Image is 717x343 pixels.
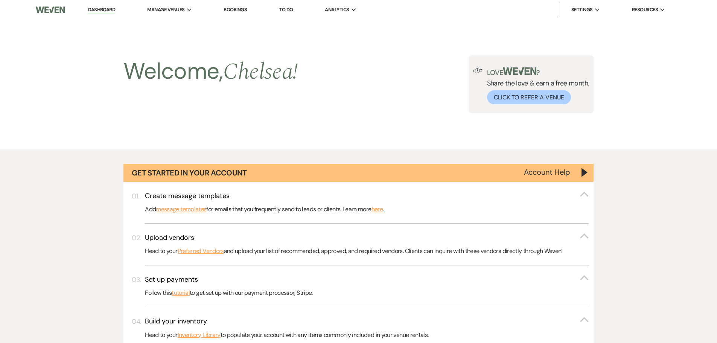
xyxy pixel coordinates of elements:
a: Preferred Vendors [178,246,224,256]
p: Head to your and upload your list of recommended, approved, and required vendors. Clients can inq... [145,246,589,256]
button: Upload vendors [145,233,589,242]
a: message templates [156,204,206,214]
a: Dashboard [88,6,115,14]
button: Account Help [524,168,570,176]
span: Analytics [325,6,349,14]
img: weven-logo-green.svg [503,67,536,75]
a: tutorial [172,288,190,298]
p: Head to your to populate your account with any items commonly included in your venue rentals. [145,330,589,340]
h3: Create message templates [145,191,230,201]
button: Create message templates [145,191,589,201]
h3: Build your inventory [145,317,207,326]
p: Follow this to get set up with our payment processor, Stripe. [145,288,589,298]
p: Love ? [487,67,589,76]
a: Bookings [224,6,247,13]
button: Set up payments [145,275,589,284]
h1: Get Started in Your Account [132,168,247,178]
span: Manage Venues [147,6,184,14]
h3: Upload vendors [145,233,194,242]
a: Inventory Library [178,330,221,340]
div: Share the love & earn a free month. [483,67,589,104]
button: Build your inventory [145,317,589,326]
span: Settings [571,6,593,14]
h3: Set up payments [145,275,198,284]
span: Chelsea ! [223,55,298,89]
a: here [371,204,383,214]
span: Resources [632,6,658,14]
h2: Welcome, [123,55,298,88]
img: loud-speaker-illustration.svg [473,67,483,73]
img: Weven Logo [36,2,64,18]
a: To Do [279,6,293,13]
p: Add for emails that you frequently send to leads or clients. Learn more . [145,204,589,214]
button: Click to Refer a Venue [487,90,571,104]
